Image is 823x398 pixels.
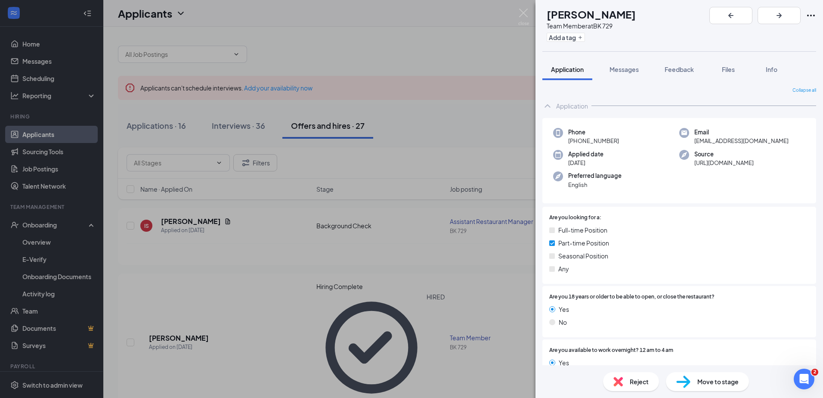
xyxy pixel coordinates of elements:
span: 2 [811,369,818,376]
span: Are you looking for a: [549,214,601,222]
span: Application [551,65,584,73]
span: Applied date [568,150,603,159]
span: Messages [610,65,639,73]
span: Are you available to work overnight? 12 am to 4 am [549,346,673,354]
svg: ArrowLeftNew [726,10,736,21]
svg: ArrowRight [774,10,784,21]
svg: Plus [578,35,583,40]
span: Collapse all [792,87,816,94]
svg: Ellipses [806,10,816,21]
span: Full-time Position [558,225,607,235]
button: PlusAdd a tag [547,33,585,42]
span: No [559,317,567,327]
div: Application [556,102,588,110]
button: ArrowLeftNew [709,7,752,24]
span: Part-time Position [558,238,609,248]
span: Reject [630,377,649,386]
span: Are you 18 years or older to be able to open, or close the restaurant? [549,293,715,301]
h1: [PERSON_NAME] [547,7,636,22]
span: Yes [559,305,569,314]
span: Info [766,65,777,73]
span: Move to stage [697,377,739,386]
span: Any [558,264,569,274]
span: English [568,180,622,189]
span: [DATE] [568,159,603,167]
span: Email [694,128,789,137]
button: ArrowRight [758,7,801,24]
span: Preferred language [568,171,622,180]
span: Yes [559,358,569,367]
span: [URL][DOMAIN_NAME] [694,159,754,167]
iframe: Intercom live chat [794,369,814,389]
span: Files [722,65,735,73]
span: [EMAIL_ADDRESS][DOMAIN_NAME] [694,137,789,145]
span: Phone [568,128,619,137]
span: Source [694,150,754,159]
svg: ChevronUp [542,101,553,111]
div: Team Member at BK 729 [547,22,636,30]
span: Seasonal Position [558,251,608,261]
span: [PHONE_NUMBER] [568,137,619,145]
span: Feedback [665,65,694,73]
